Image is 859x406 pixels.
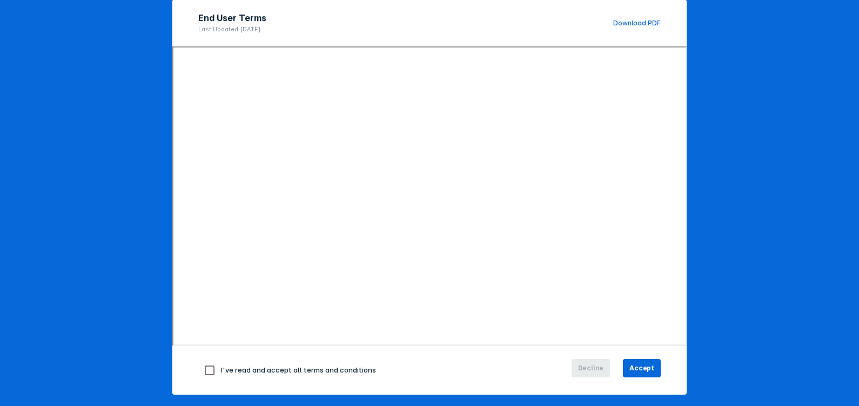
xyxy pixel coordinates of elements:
[613,19,661,27] a: Download PDF
[221,366,376,374] span: I've read and accept all terms and conditions
[198,25,266,33] p: Last Updated: [DATE]
[572,359,610,377] button: Decline
[629,363,654,373] span: Accept
[578,363,604,373] span: Decline
[623,359,661,377] button: Accept
[198,12,266,23] h2: End User Terms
